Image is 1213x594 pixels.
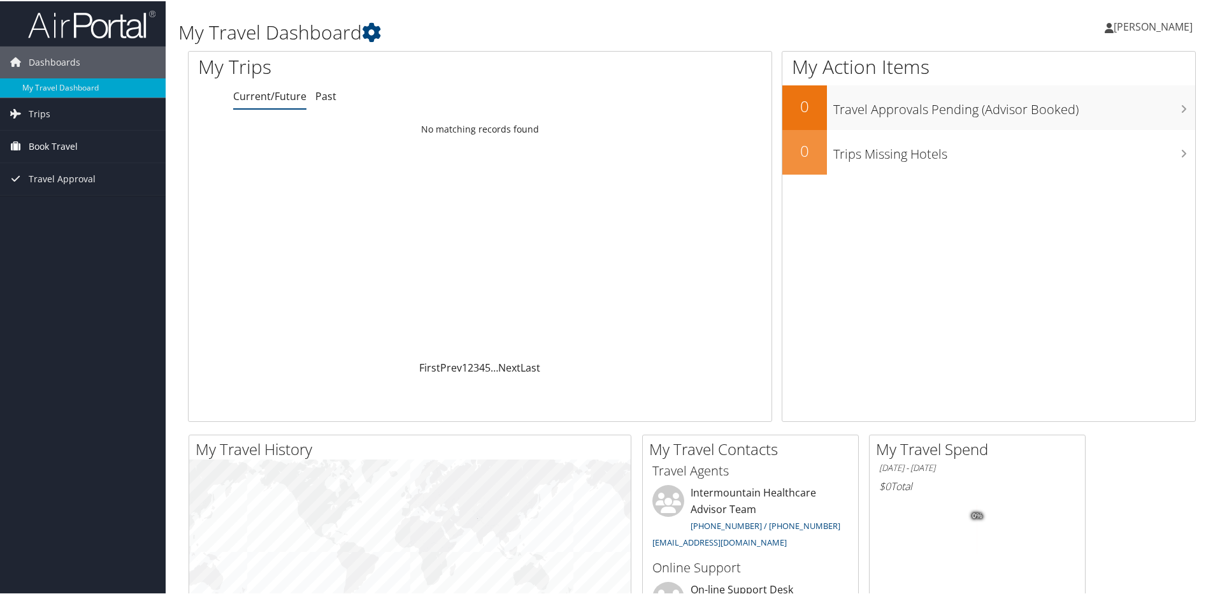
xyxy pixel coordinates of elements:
[652,461,849,479] h3: Travel Agents
[691,519,840,530] a: [PHONE_NUMBER] / [PHONE_NUMBER]
[491,359,498,373] span: …
[419,359,440,373] a: First
[782,84,1195,129] a: 0Travel Approvals Pending (Advisor Booked)
[485,359,491,373] a: 5
[876,437,1085,459] h2: My Travel Spend
[196,437,631,459] h2: My Travel History
[189,117,772,140] td: No matching records found
[972,511,982,519] tspan: 0%
[468,359,473,373] a: 2
[479,359,485,373] a: 4
[833,93,1195,117] h3: Travel Approvals Pending (Advisor Booked)
[782,94,827,116] h2: 0
[1105,6,1205,45] a: [PERSON_NAME]
[462,359,468,373] a: 1
[520,359,540,373] a: Last
[198,52,519,79] h1: My Trips
[1114,18,1193,33] span: [PERSON_NAME]
[29,97,50,129] span: Trips
[233,88,306,102] a: Current/Future
[646,484,855,552] li: Intermountain Healthcare Advisor Team
[28,8,155,38] img: airportal-logo.png
[879,461,1075,473] h6: [DATE] - [DATE]
[879,478,891,492] span: $0
[782,52,1195,79] h1: My Action Items
[782,129,1195,173] a: 0Trips Missing Hotels
[29,45,80,77] span: Dashboards
[498,359,520,373] a: Next
[649,437,858,459] h2: My Travel Contacts
[440,359,462,373] a: Prev
[29,162,96,194] span: Travel Approval
[315,88,336,102] a: Past
[652,535,787,547] a: [EMAIL_ADDRESS][DOMAIN_NAME]
[833,138,1195,162] h3: Trips Missing Hotels
[29,129,78,161] span: Book Travel
[879,478,1075,492] h6: Total
[652,558,849,576] h3: Online Support
[473,359,479,373] a: 3
[782,139,827,161] h2: 0
[178,18,863,45] h1: My Travel Dashboard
